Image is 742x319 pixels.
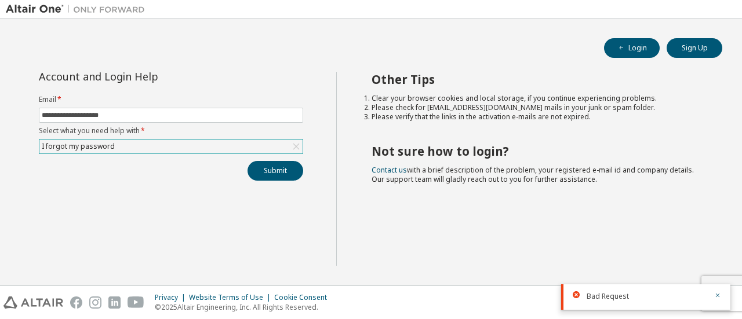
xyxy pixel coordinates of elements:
[189,293,274,302] div: Website Terms of Use
[40,140,117,153] div: I forgot my password
[248,161,303,181] button: Submit
[372,165,694,184] span: with a brief description of the problem, your registered e-mail id and company details. Our suppo...
[39,140,303,153] div: I forgot my password
[372,112,702,122] li: Please verify that the links in the activation e-mails are not expired.
[6,3,151,15] img: Altair One
[372,144,702,159] h2: Not sure how to login?
[128,296,144,309] img: youtube.svg
[39,126,303,135] label: Select what you need help with
[587,292,629,301] span: Bad Request
[372,72,702,87] h2: Other Tips
[155,302,334,312] p: © 2025 Altair Engineering, Inc. All Rights Reserved.
[39,95,303,104] label: Email
[89,296,101,309] img: instagram.svg
[70,296,82,309] img: facebook.svg
[372,165,407,175] a: Contact us
[39,72,250,81] div: Account and Login Help
[604,38,660,58] button: Login
[155,293,189,302] div: Privacy
[372,94,702,103] li: Clear your browser cookies and local storage, if you continue experiencing problems.
[108,296,121,309] img: linkedin.svg
[372,103,702,112] li: Please check for [EMAIL_ADDRESS][DOMAIN_NAME] mails in your junk or spam folder.
[3,296,63,309] img: altair_logo.svg
[667,38,722,58] button: Sign Up
[274,293,334,302] div: Cookie Consent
